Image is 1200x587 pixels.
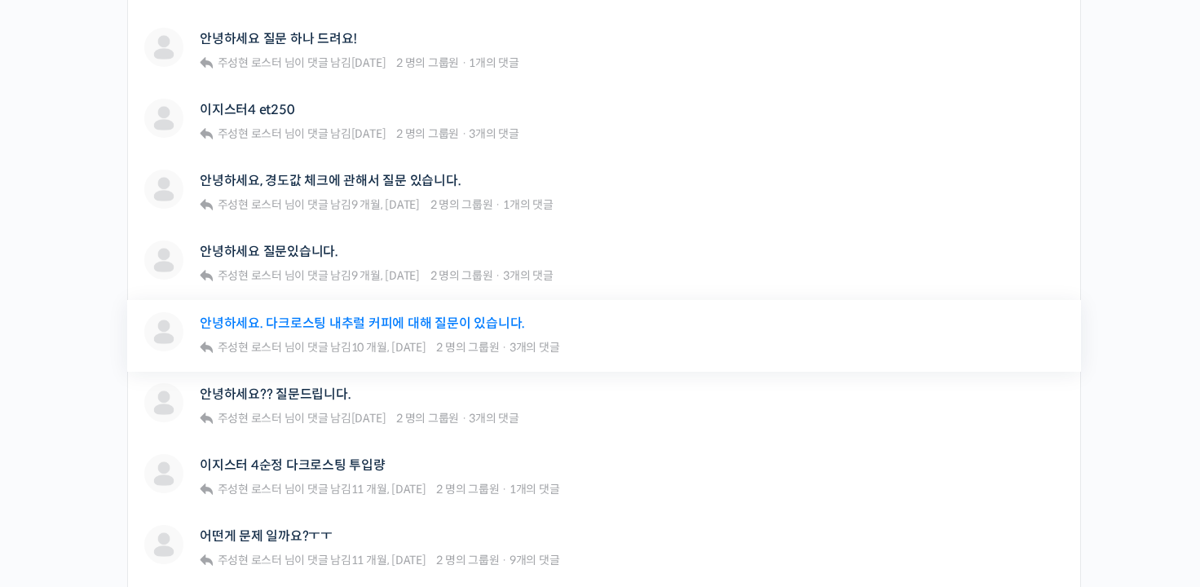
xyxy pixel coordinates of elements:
[218,197,282,212] span: 주성현 로스터
[461,411,467,426] span: ·
[396,411,459,426] span: 2 명의 그룹원
[469,411,519,426] span: 3개의 댓글
[396,55,459,70] span: 2 명의 그룹원
[215,482,282,497] a: 주성현 로스터
[149,477,169,490] span: 대화
[215,55,386,70] span: 님이 댓글 남김
[215,411,386,426] span: 님이 댓글 남김
[351,340,426,355] a: 10 개월, [DATE]
[218,55,282,70] span: 주성현 로스터
[108,452,210,492] a: 대화
[501,482,507,497] span: ·
[215,126,386,141] span: 님이 댓글 남김
[200,457,386,473] a: 이지스터 4순정 다크로스팅 투입량
[469,55,519,70] span: 1개의 댓글
[469,126,519,141] span: 3개의 댓글
[461,126,467,141] span: ·
[351,197,420,212] a: 9 개월, [DATE]
[430,268,493,283] span: 2 명의 그룹원
[215,197,420,212] span: 님이 댓글 남김
[351,268,420,283] a: 9 개월, [DATE]
[200,31,357,46] a: 안녕하세요 질문 하나 드려요!
[218,411,282,426] span: 주성현 로스터
[200,244,338,259] a: 안녕하세요 질문있습니다.
[436,553,499,567] span: 2 명의 그룹원
[351,411,386,426] a: [DATE]
[503,197,554,212] span: 1개의 댓글
[218,268,282,283] span: 주성현 로스터
[200,102,294,117] a: 이지스터4 et250
[218,340,282,355] span: 주성현 로스터
[215,482,426,497] span: 님이 댓글 남김
[215,340,282,355] a: 주성현 로스터
[215,197,282,212] a: 주성현 로스터
[218,482,282,497] span: 주성현 로스터
[510,340,560,355] span: 3개의 댓글
[215,553,426,567] span: 님이 댓글 남김
[510,553,560,567] span: 9개의 댓글
[430,197,493,212] span: 2 명의 그룹원
[200,386,351,402] a: 안녕하세요?? 질문드립니다.
[215,55,282,70] a: 주성현 로스터
[510,482,560,497] span: 1개의 댓글
[436,340,499,355] span: 2 명의 그룹원
[218,553,282,567] span: 주성현 로스터
[351,553,426,567] a: 11 개월, [DATE]
[218,126,282,141] span: 주성현 로스터
[396,126,459,141] span: 2 명의 그룹원
[200,316,525,331] a: 안녕하세요. 다크로스팅 내추럴 커피에 대해 질문이 있습니다.
[200,173,461,188] a: 안녕하세요, 경도값 체크에 관해서 질문 있습니다.
[495,268,501,283] span: ·
[215,268,420,283] span: 님이 댓글 남김
[351,482,426,497] a: 11 개월, [DATE]
[351,55,386,70] a: [DATE]
[215,126,282,141] a: 주성현 로스터
[215,268,282,283] a: 주성현 로스터
[210,452,313,492] a: 설정
[215,340,426,355] span: 님이 댓글 남김
[215,553,282,567] a: 주성현 로스터
[461,55,467,70] span: ·
[501,340,507,355] span: ·
[200,528,333,544] a: 어떤게 문제 일까요?ㅜㅜ
[215,411,282,426] a: 주성현 로스터
[51,476,61,489] span: 홈
[252,476,271,489] span: 설정
[503,268,554,283] span: 3개의 댓글
[5,452,108,492] a: 홈
[351,126,386,141] a: [DATE]
[436,482,499,497] span: 2 명의 그룹원
[501,553,507,567] span: ·
[495,197,501,212] span: ·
